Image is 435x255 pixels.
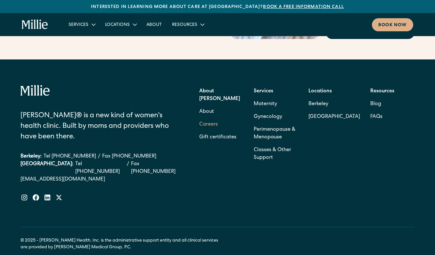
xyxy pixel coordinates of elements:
a: [GEOGRAPHIC_DATA] [308,111,360,123]
a: Fax [PHONE_NUMBER] [102,153,156,160]
strong: About [PERSON_NAME] [199,89,240,102]
strong: Services [254,89,273,94]
div: Berkeley: [21,153,42,160]
div: Services [63,19,100,30]
div: Locations [105,22,130,28]
a: Gift certificates [199,131,236,144]
div: / [98,153,100,160]
div: Resources [172,22,197,28]
a: About [199,105,214,118]
div: [PERSON_NAME]® is a new kind of women's health clinic. Built by moms and providers who have been ... [21,111,171,143]
a: Classes & Other Support [254,144,298,164]
a: Careers [199,118,218,131]
a: [EMAIL_ADDRESS][DOMAIN_NAME] [21,176,182,183]
a: Gynecology [254,111,282,123]
strong: Locations [308,89,332,94]
a: home [22,19,48,30]
div: Book now [378,22,407,29]
a: Maternity [254,98,277,111]
strong: Resources [370,89,394,94]
div: Services [69,22,88,28]
a: Book now [372,18,413,31]
a: About [141,19,167,30]
div: © 2025 - [PERSON_NAME] Health, Inc. is the administrative support entity and all clinical service... [21,237,226,251]
div: / [127,160,129,176]
a: Tel [PHONE_NUMBER] [44,153,96,160]
div: [GEOGRAPHIC_DATA]: [21,160,73,176]
div: Resources [167,19,209,30]
a: Tel [PHONE_NUMBER] [75,160,125,176]
div: Locations [100,19,141,30]
a: Fax [PHONE_NUMBER] [131,160,182,176]
a: Perimenopause & Menopause [254,123,298,144]
a: FAQs [370,111,382,123]
a: Blog [370,98,381,111]
a: Book a free information call [263,5,344,9]
a: Berkeley [308,98,360,111]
